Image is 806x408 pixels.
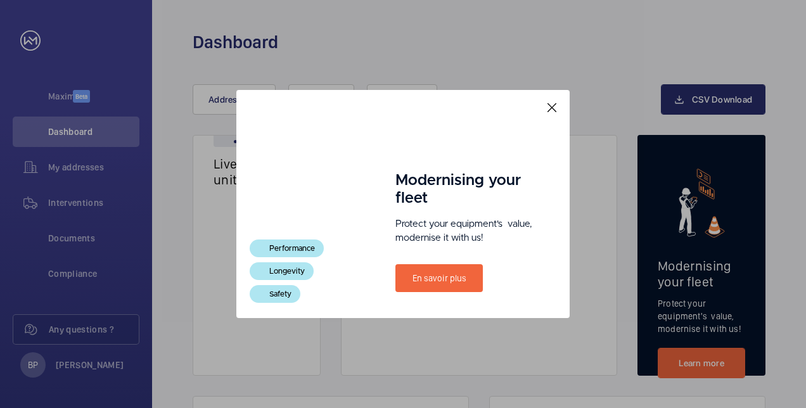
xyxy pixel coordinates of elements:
div: Performance [250,239,324,257]
div: Safety [250,285,300,303]
h1: Modernising your fleet [395,172,536,207]
p: Protect your equipment's value, modernise it with us! [395,217,536,245]
a: En savoir plus [395,264,483,292]
div: Longevity [250,262,314,280]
